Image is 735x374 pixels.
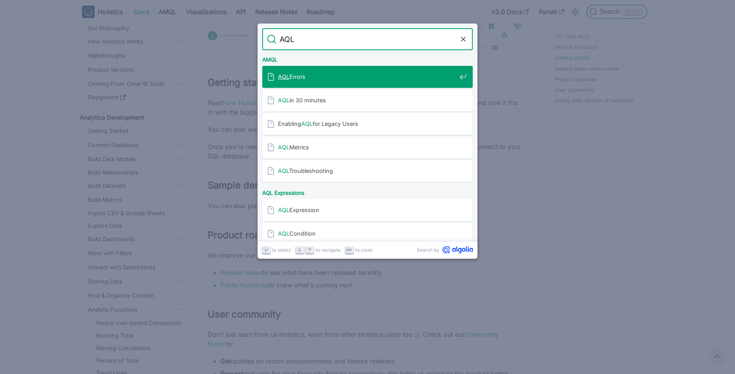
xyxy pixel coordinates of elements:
mark: AQL [278,73,289,80]
span: Errors [278,73,456,80]
a: AQLMetrics [262,136,473,158]
svg: Arrow down [297,247,303,253]
mark: AQL [278,144,289,151]
a: EnablingAQLfor Legacy Users [262,113,473,135]
mark: AQL [278,230,289,237]
input: Search docs [276,28,459,50]
span: to select [272,246,291,254]
span: Metrics [278,143,456,151]
mark: AQL [278,207,289,213]
span: Condition [278,230,456,237]
span: to navigate [316,246,340,254]
mark: AQL [301,120,313,127]
svg: Arrow up [307,247,313,253]
div: AMQL [261,50,474,66]
span: Troubleshooting [278,167,456,174]
a: AQLExpression [262,199,473,221]
svg: Algolia [442,246,473,254]
span: in 30 minutes [278,96,456,104]
svg: Escape key [346,247,352,253]
a: AQLTroubleshooting [262,160,473,182]
span: to close [355,246,373,254]
svg: Enter key [263,247,269,253]
a: Search byAlgolia [417,246,473,254]
mark: AQL [278,167,289,174]
span: Enabling for Legacy Users [278,120,456,127]
mark: AQL [278,97,289,103]
span: Search by [417,246,439,254]
a: AQLin 30 minutes [262,89,473,111]
button: Clear the query [459,34,468,44]
div: AQL Expressions [261,183,474,199]
a: AQLCondition [262,223,473,245]
span: Expression [278,206,456,214]
a: AQLErrors [262,66,473,88]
